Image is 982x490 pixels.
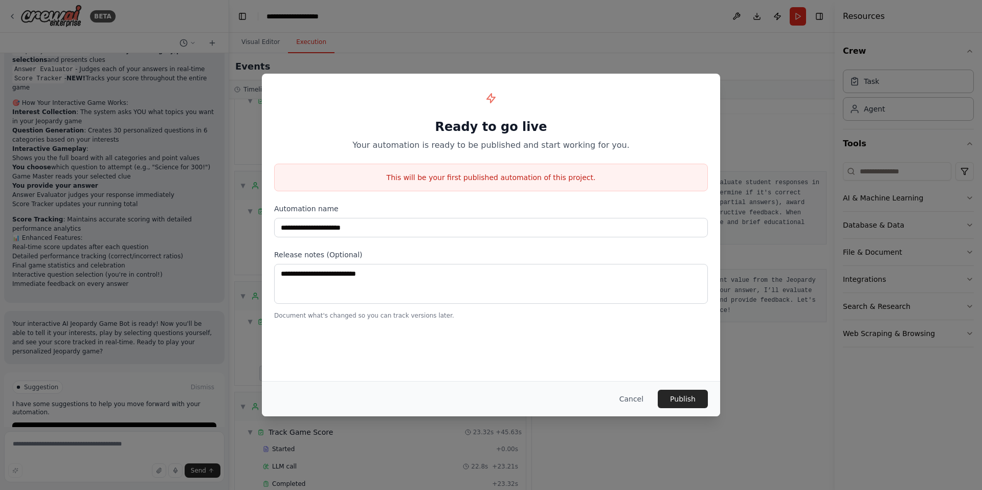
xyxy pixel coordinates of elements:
p: Your automation is ready to be published and start working for you. [274,139,708,151]
button: Publish [658,390,708,408]
p: Document what's changed so you can track versions later. [274,311,708,320]
label: Release notes (Optional) [274,250,708,260]
p: This will be your first published automation of this project. [275,172,707,183]
h1: Ready to go live [274,119,708,135]
label: Automation name [274,204,708,214]
button: Cancel [611,390,652,408]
